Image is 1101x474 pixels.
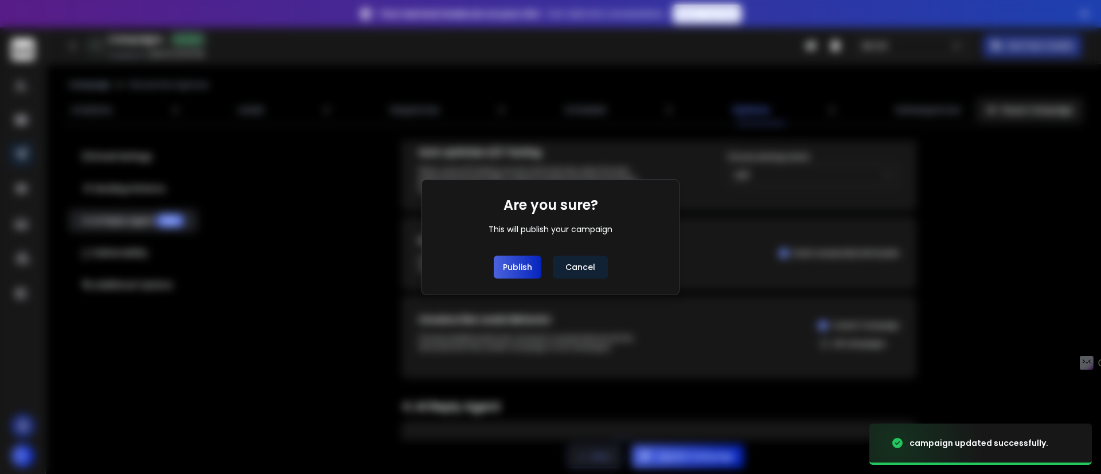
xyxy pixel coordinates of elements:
h1: Are you sure? [503,196,598,214]
button: Publish [494,256,541,279]
button: Cancel [553,256,608,279]
div: campaign updated successfully. [909,437,1048,449]
div: This will publish your campaign [489,224,612,235]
